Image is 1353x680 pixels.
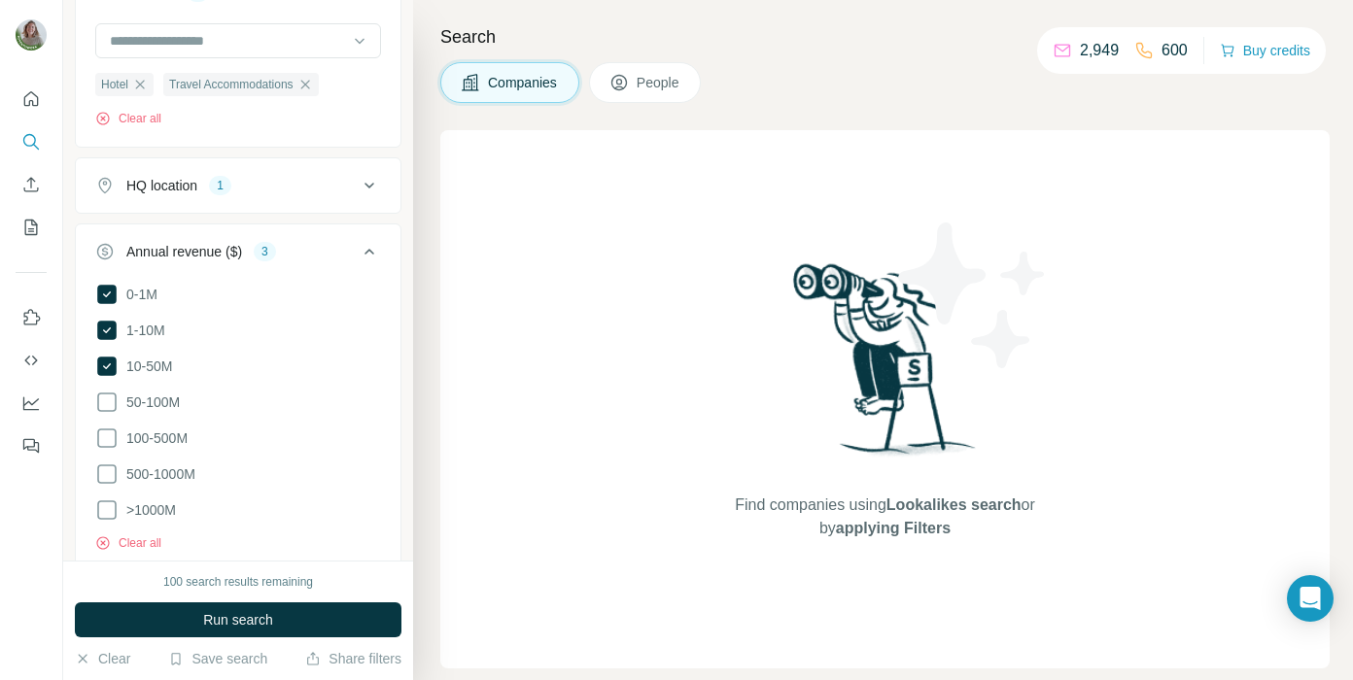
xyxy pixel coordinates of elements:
span: 100-500M [119,428,188,448]
button: Use Surfe API [16,343,47,378]
span: 0-1M [119,285,157,304]
span: 10-50M [119,357,172,376]
span: Travel Accommodations [169,76,294,93]
span: Hotel [101,76,128,93]
button: Use Surfe on LinkedIn [16,300,47,335]
button: Enrich CSV [16,167,47,202]
p: 600 [1162,39,1188,62]
button: Buy credits [1220,37,1310,64]
span: 1-10M [119,321,165,340]
div: Annual revenue ($) [126,242,242,261]
button: Annual revenue ($)3 [76,228,400,283]
div: 1 [209,177,231,194]
button: Search [16,124,47,159]
span: Run search [203,610,273,629]
button: Save search [168,649,267,668]
span: >1000M [119,500,176,520]
h4: Search [440,23,1330,51]
span: Companies [488,73,559,92]
button: HQ location1 [76,162,400,209]
button: Clear all [95,110,161,127]
p: 2,949 [1080,39,1119,62]
button: Feedback [16,428,47,463]
button: My lists [16,210,47,245]
div: Open Intercom Messenger [1287,575,1334,622]
div: 3 [254,243,276,260]
img: Avatar [16,19,47,51]
span: Lookalikes search [886,496,1022,513]
button: Dashboard [16,386,47,421]
img: Surfe Illustration - Stars [885,208,1060,383]
button: Quick start [16,82,47,117]
button: Share filters [305,649,401,668]
div: HQ location [126,176,197,195]
img: Surfe Illustration - Woman searching with binoculars [784,258,987,475]
span: People [637,73,681,92]
button: Clear all [95,534,161,552]
span: applying Filters [836,520,951,536]
span: 50-100M [119,392,180,412]
span: Find companies using or by [729,493,1040,540]
button: Run search [75,602,401,637]
button: Clear [75,649,130,668]
div: 100 search results remaining [163,573,313,591]
span: 500-1000M [119,464,195,484]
